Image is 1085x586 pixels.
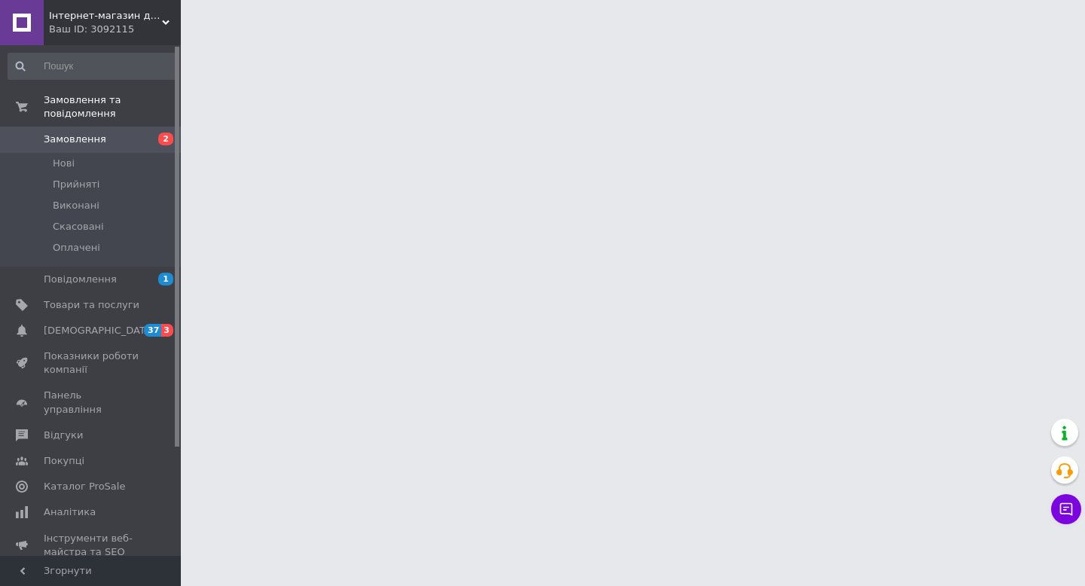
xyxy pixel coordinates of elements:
span: Нові [53,157,75,170]
span: Відгуки [44,429,83,442]
div: Ваш ID: 3092115 [49,23,181,36]
input: Пошук [8,53,178,80]
span: 2 [158,133,173,145]
span: Інструменти веб-майстра та SEO [44,532,139,559]
span: Прийняті [53,178,99,191]
span: Виконані [53,199,99,212]
span: Замовлення [44,133,106,146]
span: Панель управління [44,389,139,416]
span: 3 [161,324,173,337]
span: Інтернет-магазин дитячих товарів та товарів для дому "Твій Кіндер" [49,9,162,23]
span: Показники роботи компанії [44,349,139,377]
span: Товари та послуги [44,298,139,312]
span: [DEMOGRAPHIC_DATA] [44,324,155,337]
span: 1 [158,273,173,285]
span: 37 [144,324,161,337]
span: Аналітика [44,505,96,519]
span: Каталог ProSale [44,480,125,493]
span: Оплачені [53,241,100,255]
span: Покупці [44,454,84,468]
button: Чат з покупцем [1051,494,1081,524]
span: Повідомлення [44,273,117,286]
span: Скасовані [53,220,104,233]
span: Замовлення та повідомлення [44,93,181,121]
